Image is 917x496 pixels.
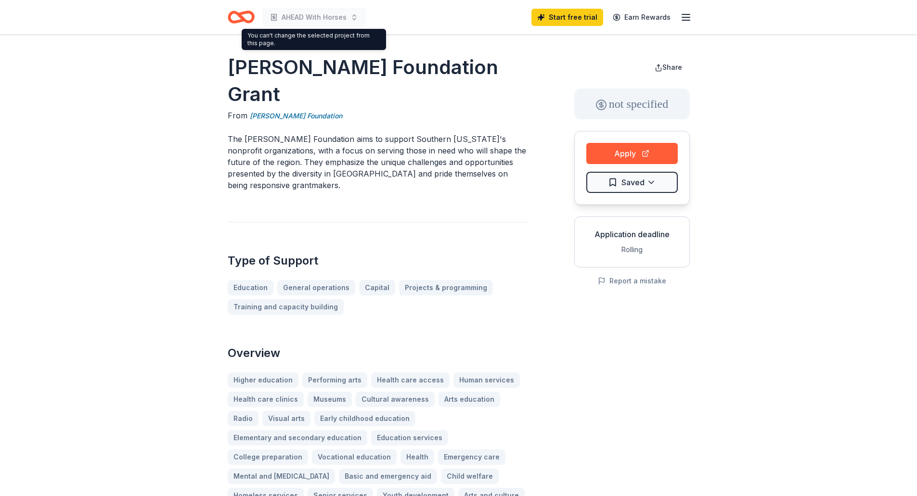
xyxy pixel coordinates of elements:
a: Start free trial [531,9,603,26]
a: Projects & programming [399,280,493,295]
h2: Overview [228,345,528,361]
button: Report a mistake [598,275,666,287]
button: AHEAD With Horses [262,8,366,27]
div: not specified [574,89,690,119]
span: Saved [621,176,645,189]
div: From [228,110,528,122]
a: General operations [277,280,355,295]
a: Capital [359,280,395,295]
div: You can't change the selected project from this page. [242,29,386,50]
a: Education [228,280,273,295]
p: The [PERSON_NAME] Foundation aims to support Southern [US_STATE]'s nonprofit organizations, with ... [228,133,528,191]
h1: [PERSON_NAME] Foundation Grant [228,54,528,108]
a: Earn Rewards [607,9,676,26]
div: Application deadline [582,229,682,240]
h2: Type of Support [228,253,528,268]
button: Share [647,58,690,77]
button: Apply [586,143,678,164]
a: Training and capacity building [228,299,344,315]
button: Saved [586,172,678,193]
span: Share [662,63,682,71]
a: [PERSON_NAME] Foundation [250,110,342,122]
a: Home [228,6,255,28]
div: Rolling [582,244,682,255]
span: AHEAD With Horses [282,12,347,23]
